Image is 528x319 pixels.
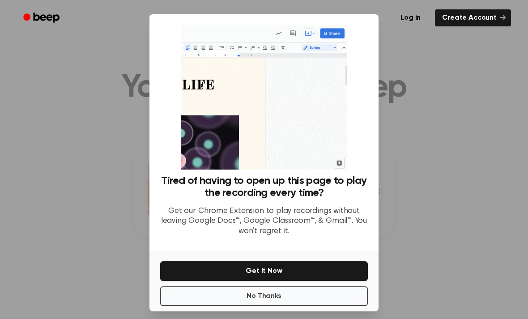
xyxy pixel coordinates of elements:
h3: Tired of having to open up this page to play the recording every time? [160,175,368,199]
a: Beep [17,9,68,27]
p: Get our Chrome Extension to play recordings without leaving Google Docs™, Google Classroom™, & Gm... [160,206,368,237]
a: Create Account [435,9,511,26]
button: No Thanks [160,286,368,306]
button: Get It Now [160,261,368,281]
a: Log in [392,8,430,28]
img: Beep extension in action [181,25,347,170]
